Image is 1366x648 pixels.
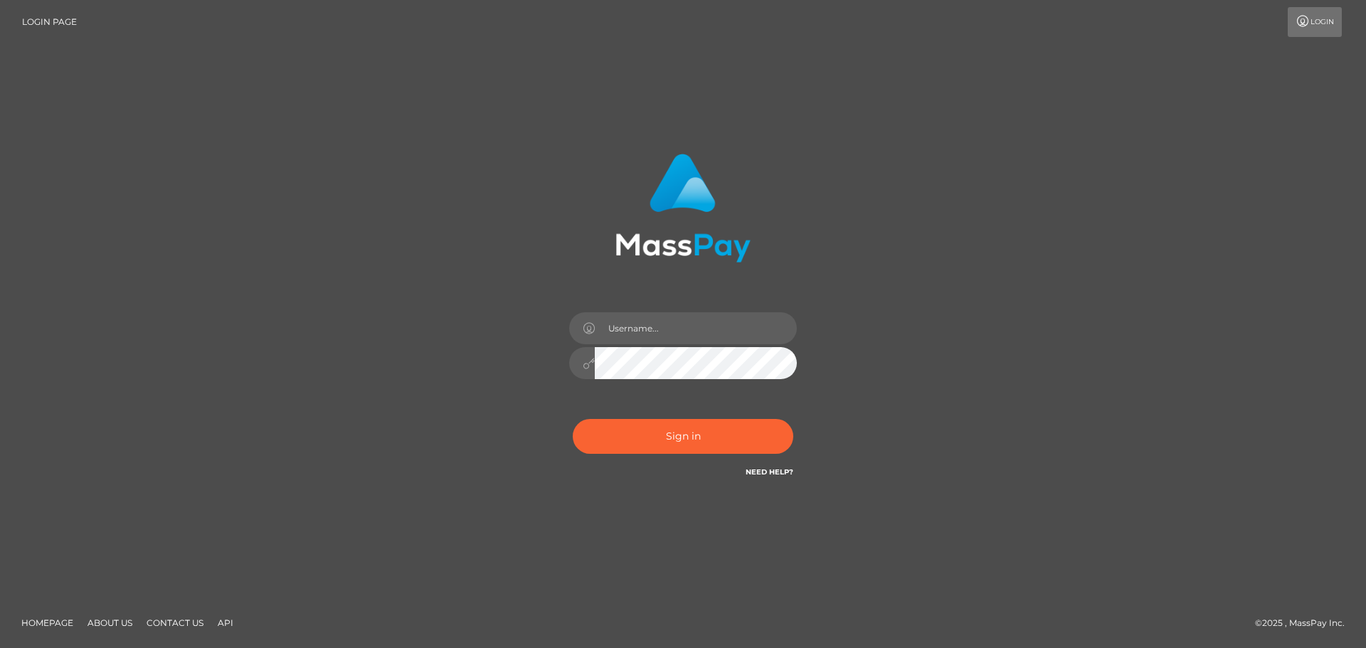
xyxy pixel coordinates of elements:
div: © 2025 , MassPay Inc. [1255,615,1355,631]
a: Homepage [16,612,79,634]
a: About Us [82,612,138,634]
a: Login [1288,7,1342,37]
a: API [212,612,239,634]
img: MassPay Login [615,154,751,262]
input: Username... [595,312,797,344]
a: Login Page [22,7,77,37]
a: Contact Us [141,612,209,634]
a: Need Help? [746,467,793,477]
button: Sign in [573,419,793,454]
